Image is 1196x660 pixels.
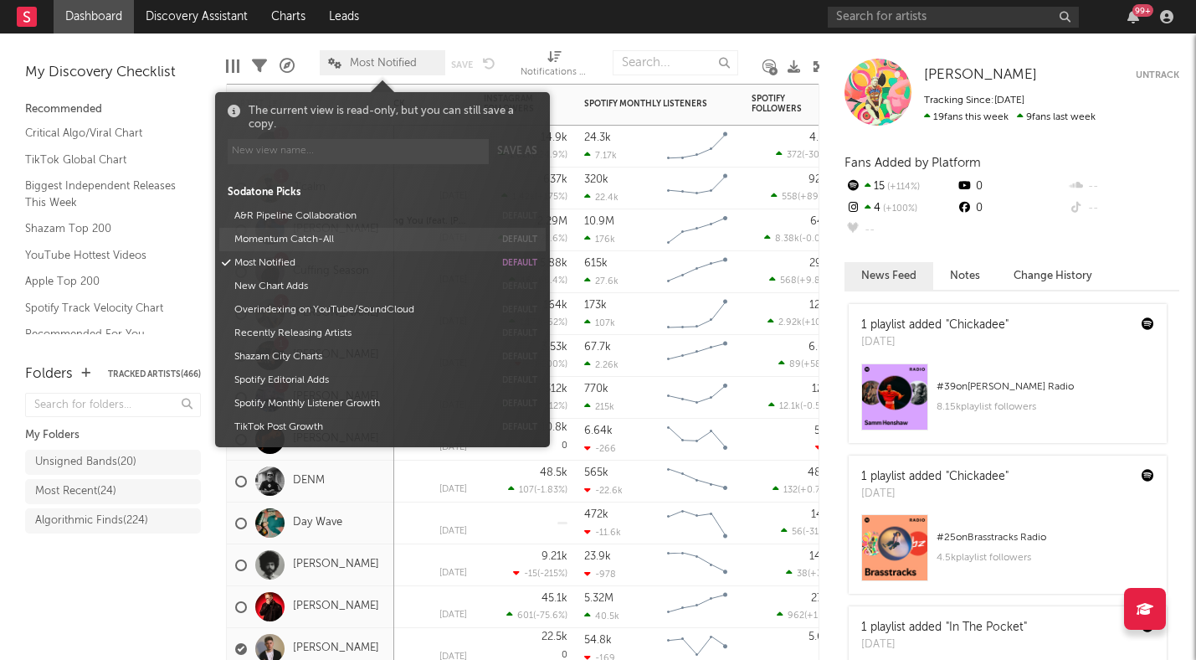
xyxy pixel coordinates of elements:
[660,586,735,628] svg: Chart title
[508,484,567,495] div: ( )
[228,322,494,345] button: Recently Releasing Artists
[660,293,735,335] svg: Chart title
[502,400,537,408] button: default
[1132,4,1153,17] div: 99 +
[807,611,833,621] span: +1.8 %
[35,482,116,502] div: Most Recent ( 24 )
[797,570,808,579] span: 38
[439,443,467,452] div: [DATE]
[543,174,567,185] div: 637k
[764,233,835,244] div: ( )
[660,544,735,586] svg: Chart title
[584,611,619,621] div: 40.5k
[861,468,1009,486] div: 1 playlist added
[521,63,588,83] div: Notifications (Artist)
[506,610,567,621] div: ( )
[502,423,537,431] button: default
[584,359,619,370] div: 2.26k
[502,235,537,244] button: default
[861,637,1027,653] div: [DATE]
[25,393,201,417] input: Search for folders...
[803,360,833,369] span: +585 %
[771,191,835,202] div: ( )
[844,262,933,290] button: News Feed
[584,174,608,185] div: 320k
[25,272,184,291] a: Apple Top 200
[293,516,342,530] a: Day Wave
[946,471,1009,482] a: "Chickadee"
[439,485,467,494] div: [DATE]
[502,376,537,384] button: default
[537,216,567,227] div: 2.29M
[808,467,835,478] div: 48.2k
[280,42,295,90] div: A&R Pipeline
[537,360,565,369] span: -200 %
[228,275,494,298] button: New Chart Adds
[660,377,735,419] svg: Chart title
[228,251,494,275] button: Most Notified
[584,509,608,520] div: 472k
[752,94,810,114] div: Spotify Followers
[584,317,615,328] div: 107k
[861,317,1009,334] div: 1 playlist added
[613,50,738,75] input: Search...
[25,425,201,446] div: My Folders
[776,149,835,160] div: ( )
[25,219,184,238] a: Shazam Top 200
[808,174,835,185] div: 92.5k
[804,151,833,160] span: -30.1 %
[497,139,537,164] button: Save as
[536,486,565,495] span: -1.83 %
[924,112,1009,122] span: 19 fans this week
[537,193,565,202] span: +175 %
[584,276,619,286] div: 27.6k
[513,568,567,579] div: ( )
[924,95,1024,106] span: Tracking Since: [DATE]
[781,526,835,537] div: ( )
[543,300,567,311] div: 164k
[228,185,537,200] div: Sodatone Picks
[293,474,325,488] a: DENM
[783,486,798,495] span: 132
[25,124,184,142] a: Critical Algo/Viral Chart
[803,402,833,411] span: -0.56 %
[584,635,612,646] div: 54.8k
[502,212,537,220] button: default
[25,508,201,534] a: Algorithmic Finds(224)
[849,364,1167,443] a: #39on[PERSON_NAME] Radio8.15kplaylist followers
[861,334,1009,351] div: [DATE]
[787,151,802,160] span: 372
[584,342,611,353] div: 67.7k
[924,112,1096,122] span: 9 fans last week
[535,151,565,160] span: -24.9 %
[502,259,537,267] button: default
[538,402,565,411] span: +112 %
[767,317,835,327] div: ( )
[228,345,494,369] button: Shazam City Charts
[542,342,567,353] div: 3.53k
[293,642,379,656] a: [PERSON_NAME]
[660,251,735,293] svg: Chart title
[524,570,537,579] span: -15
[293,558,379,572] a: [PERSON_NAME]
[543,318,565,327] span: -62 %
[880,204,917,214] span: +100 %
[924,68,1037,82] span: [PERSON_NAME]
[584,150,617,161] div: 7.17k
[778,318,802,327] span: 2.92k
[25,479,201,504] a: Most Recent(24)
[786,568,835,579] div: ( )
[502,282,537,291] button: default
[775,235,799,244] span: 8.38k
[521,42,588,90] div: Notifications (Artist)
[439,611,467,620] div: [DATE]
[439,569,467,578] div: [DATE]
[25,325,184,343] a: Recommended For You
[660,419,735,461] svg: Chart title
[228,228,494,251] button: Momentum Catch-All
[584,384,608,394] div: 770k
[536,611,565,621] span: -75.6 %
[584,258,608,269] div: 615k
[25,364,73,384] div: Folders
[540,467,567,478] div: 48.5k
